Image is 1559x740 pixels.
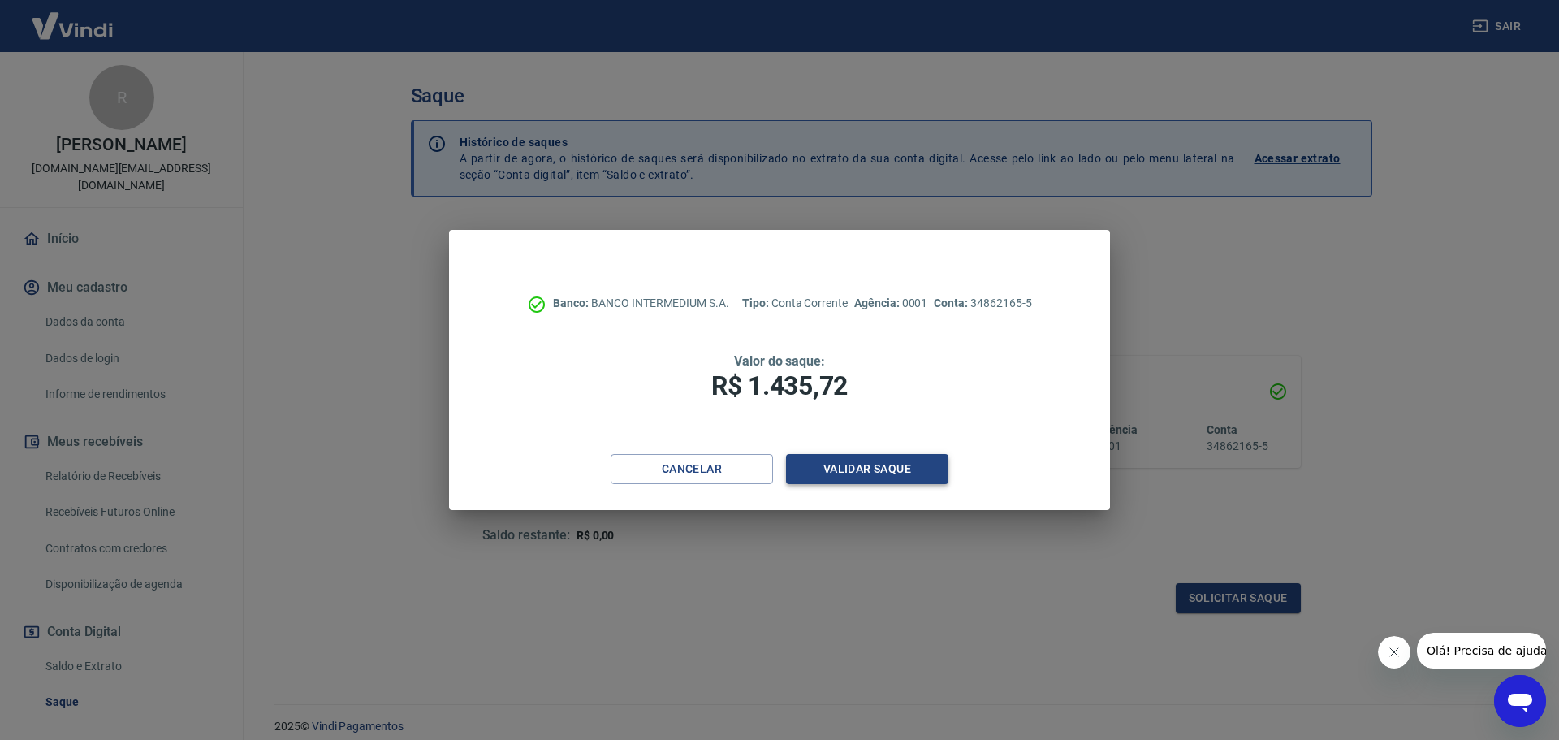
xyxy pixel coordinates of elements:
[742,295,848,312] p: Conta Corrente
[611,454,773,484] button: Cancelar
[934,296,970,309] span: Conta:
[786,454,948,484] button: Validar saque
[934,295,1031,312] p: 34862165-5
[10,11,136,24] span: Olá! Precisa de ajuda?
[734,353,825,369] span: Valor do saque:
[711,370,848,401] span: R$ 1.435,72
[854,296,902,309] span: Agência:
[553,295,729,312] p: BANCO INTERMEDIUM S.A.
[742,296,771,309] span: Tipo:
[1378,636,1410,669] iframe: Fechar mensagem
[1417,633,1546,669] iframe: Mensagem da empresa
[1494,675,1546,727] iframe: Botão para abrir a janela de mensagens
[553,296,591,309] span: Banco:
[854,295,927,312] p: 0001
